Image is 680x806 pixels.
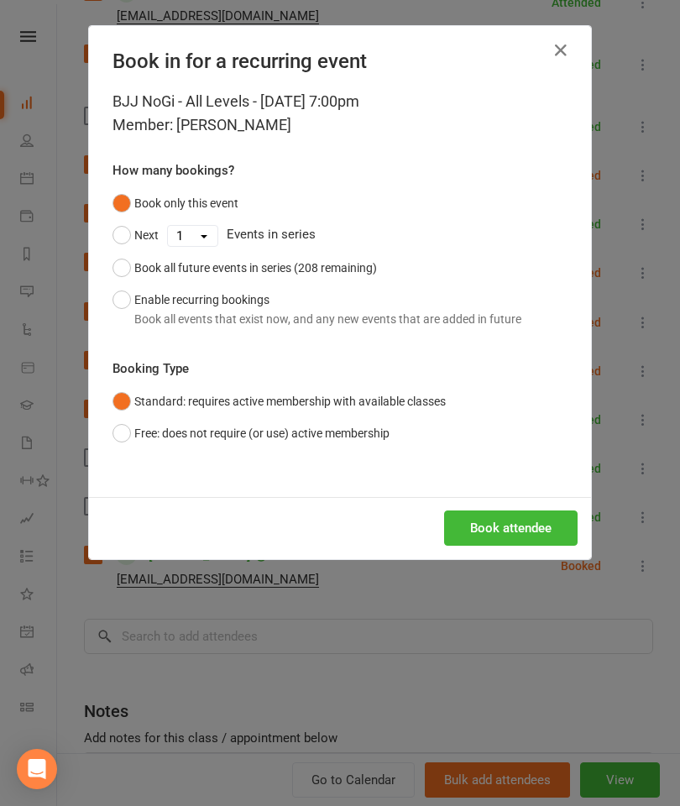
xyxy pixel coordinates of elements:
[444,510,578,546] button: Book attendee
[112,90,568,137] div: BJJ NoGi - All Levels - [DATE] 7:00pm Member: [PERSON_NAME]
[134,259,377,277] div: Book all future events in series (208 remaining)
[134,310,521,328] div: Book all events that exist now, and any new events that are added in future
[112,219,159,251] button: Next
[112,50,568,73] h4: Book in for a recurring event
[112,252,377,284] button: Book all future events in series (208 remaining)
[112,284,521,335] button: Enable recurring bookingsBook all events that exist now, and any new events that are added in future
[112,160,234,181] label: How many bookings?
[17,749,57,789] div: Open Intercom Messenger
[112,359,189,379] label: Booking Type
[547,37,574,64] button: Close
[112,385,446,417] button: Standard: requires active membership with available classes
[112,187,238,219] button: Book only this event
[112,417,390,449] button: Free: does not require (or use) active membership
[112,219,568,251] div: Events in series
